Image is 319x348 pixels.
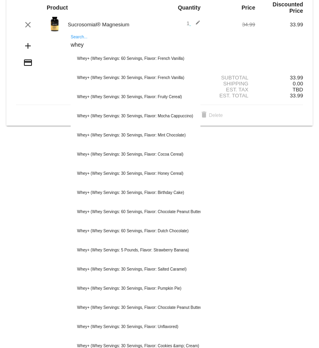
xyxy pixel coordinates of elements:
[207,93,255,99] div: Est. Total
[71,317,200,336] div: Whey+ (Whey Servings: 30 Servings, Flavor: Unflavored)
[255,75,303,81] div: 33.99
[186,20,200,26] span: 1
[199,111,209,120] mat-icon: delete
[255,22,303,28] div: 33.99
[193,108,229,123] button: Delete
[191,20,200,30] mat-icon: edit
[71,126,200,145] div: Whey+ (Whey Servings: 30 Servings, Flavor: Mint Chocolate)
[207,87,255,93] div: Est. Tax
[199,113,223,118] span: Delete
[23,41,33,51] mat-icon: add
[71,183,200,202] div: Whey+ (Whey Servings: 30 Servings, Flavor: Birthday Cake)
[207,75,255,81] div: Subtotal
[71,298,200,317] div: Whey+ (Whey Servings: 30 Servings, Flavor: Chocolate Peanut Butter)
[290,93,303,99] span: 33.99
[71,145,200,164] div: Whey+ (Whey Servings: 30 Servings, Flavor: Cocoa Cereal)
[207,81,255,87] div: Shipping
[178,4,200,11] strong: Quantity
[47,16,63,32] img: magnesium-carousel-1.png
[242,4,255,11] strong: Price
[273,1,303,14] strong: Discounted Price
[293,87,303,93] span: TBD
[71,107,200,126] div: Whey+ (Whey Servings: 30 Servings, Flavor: Mocha Cappuccino)
[23,20,33,30] mat-icon: clear
[71,241,200,260] div: Whey+ (Whey Servings: 5 Pounds, Flavor: Strawberry Banana)
[207,22,255,28] div: 34.99
[71,260,200,279] div: Whey+ (Whey Servings: 30 Servings, Flavor: Salted Caramel)
[71,49,200,68] div: Whey+ (Whey Servings: 60 Servings, Flavor: French Vanilla)
[71,279,200,298] div: Whey+ (Whey Servings: 30 Servings, Flavor: Pumpkin Pie)
[71,164,200,183] div: Whey+ (Whey Servings: 30 Servings, Flavor: Honey Cereal)
[47,4,68,11] strong: Product
[71,202,200,221] div: Whey+ (Whey Servings: 60 Servings, Flavor: Chocolate Peanut Butter)
[71,68,200,87] div: Whey+ (Whey Servings: 30 Servings, Flavor: French Vanilla)
[64,22,160,28] div: Sucrosomial® Magnesium
[71,221,200,241] div: Whey+ (Whey Servings: 60 Servings, Flavor: Dutch Chocolate)
[71,87,200,107] div: Whey+ (Whey Servings: 30 Servings, Flavor: Fruity Cereal)
[293,81,303,87] span: 0.00
[23,58,33,67] mat-icon: credit_card
[71,42,200,48] input: Search...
